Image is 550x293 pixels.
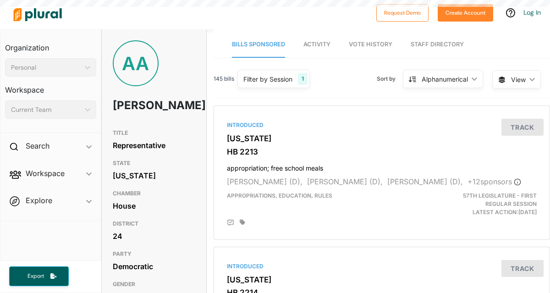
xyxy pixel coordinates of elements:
[113,188,195,199] h3: CHAMBER
[387,177,463,186] span: [PERSON_NAME] (D),
[227,262,537,271] div: Introduced
[113,229,195,243] div: 24
[411,32,464,58] a: Staff Directory
[11,105,81,115] div: Current Team
[113,169,195,182] div: [US_STATE]
[5,34,96,55] h3: Organization
[501,119,544,136] button: Track
[376,7,429,17] a: Request Demo
[5,77,96,97] h3: Workspace
[298,73,308,85] div: 1
[438,7,493,17] a: Create Account
[227,177,302,186] span: [PERSON_NAME] (D),
[113,40,159,86] div: AA
[523,8,541,17] a: Log In
[377,75,403,83] span: Sort by
[21,272,50,280] span: Export
[232,32,285,58] a: Bills Sponsored
[113,249,195,260] h3: PARTY
[303,41,330,48] span: Activity
[113,158,195,169] h3: STATE
[307,177,383,186] span: [PERSON_NAME] (D),
[113,92,162,119] h1: [PERSON_NAME]
[113,199,195,213] div: House
[422,74,468,84] div: Alphanumerical
[11,63,81,72] div: Personal
[113,218,195,229] h3: DISTRICT
[113,279,195,290] h3: GENDER
[113,138,195,152] div: Representative
[214,75,234,83] span: 145 bills
[243,74,292,84] div: Filter by Session
[376,4,429,22] button: Request Demo
[227,219,234,227] div: Add Position Statement
[435,192,543,216] div: Latest Action: [DATE]
[113,127,195,138] h3: TITLE
[438,4,493,22] button: Create Account
[227,192,332,199] span: Appropriations, Education, Rules
[232,41,285,48] span: Bills Sponsored
[26,141,49,151] h2: Search
[463,192,537,207] span: 57th Legislature - First Regular Session
[467,177,521,186] span: + 12 sponsor s
[511,75,526,84] span: View
[303,32,330,58] a: Activity
[227,134,537,143] h3: [US_STATE]
[9,266,69,286] button: Export
[227,147,537,156] h3: HB 2213
[501,260,544,277] button: Track
[240,219,245,226] div: Add tags
[349,41,392,48] span: Vote History
[227,121,537,129] div: Introduced
[113,260,195,273] div: Democratic
[349,32,392,58] a: Vote History
[227,275,537,284] h3: [US_STATE]
[227,160,537,172] h4: appropriation; free school meals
